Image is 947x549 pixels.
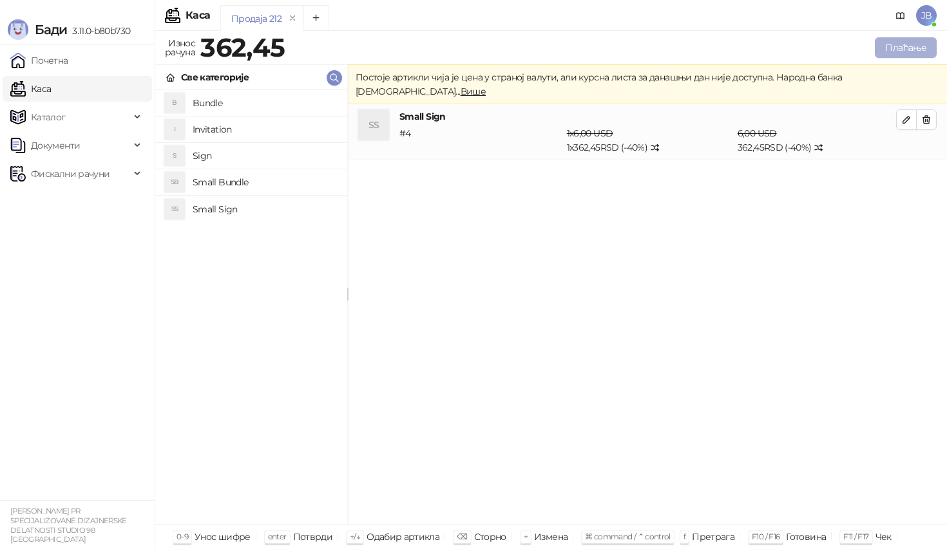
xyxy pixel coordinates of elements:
a: Документација [890,5,911,26]
button: Add tab [303,5,329,31]
div: grid [155,90,347,524]
div: SS [164,199,185,219]
h4: Small Bundle [193,172,337,192]
div: Каса [186,10,210,21]
h4: Invitation [193,119,337,140]
span: 6,00 USD [738,127,777,139]
span: F11 / F17 [843,532,868,541]
button: remove [284,13,301,24]
div: # 4 [397,126,564,154]
span: ⌫ [457,532,467,541]
h4: Small Sign [193,199,337,219]
button: Плаћање [875,37,937,58]
div: 1 x 362,45 RSD (- 40 %) [564,126,735,154]
span: ↑/↓ [350,532,360,541]
span: + [524,532,528,541]
span: f [684,532,685,541]
span: ⌘ command / ⌃ control [585,532,671,541]
div: Сторно [474,528,506,545]
span: Постоје артикли чија је цена у страној валути, али курсна листа за данашњи дан није доступна. Нар... [356,71,843,97]
div: Износ рачуна [162,35,198,60]
span: Каталог [31,104,66,130]
div: Чек [875,528,892,545]
div: Продаја 212 [231,12,282,26]
div: SB [164,172,185,192]
div: Готовина [786,528,826,545]
span: Бади [35,22,67,37]
div: Унос шифре [195,528,251,545]
span: Више [461,86,486,97]
h4: Bundle [193,93,337,113]
span: 3.11.0-b80b730 [67,25,130,37]
div: B [164,93,185,113]
h4: Sign [193,145,337,166]
a: Каса [10,76,51,102]
div: Све категорије [181,70,249,84]
div: S [164,145,185,166]
span: F10 / F16 [752,532,780,541]
span: Документи [31,133,80,158]
div: Потврди [293,528,333,545]
img: Logo [8,19,28,40]
span: JB [916,5,937,26]
small: [PERSON_NAME] PR SPECIJALIZOVANE DIZAJNERSKE DELATNOSTI STUDIO 98 [GEOGRAPHIC_DATA] [10,507,127,544]
div: 362,45 RSD (- 40 %) [735,126,899,154]
div: Одабир артикла [367,528,439,545]
a: Почетна [10,48,68,73]
div: Претрага [692,528,734,545]
span: 0-9 [177,532,188,541]
div: SS [358,109,389,140]
div: Измена [534,528,568,545]
span: Фискални рачуни [31,161,110,187]
div: I [164,119,185,140]
h4: Small Sign [399,109,896,124]
span: enter [268,532,287,541]
span: 1 x 6,00 USD [567,127,613,139]
strong: 362,45 [200,32,285,63]
span: ... [455,86,486,97]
